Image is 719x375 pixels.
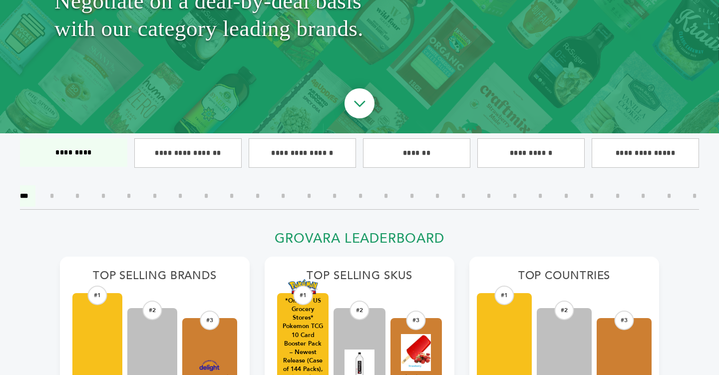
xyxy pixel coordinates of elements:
div: #3 [406,311,426,330]
div: #2 [350,301,369,320]
h2: Top Countries [482,269,647,288]
img: Chunks O' Fruit Real Fruit Bar Strawberry [401,334,431,371]
img: ourBrandsHeroArrow.png [333,78,386,131]
div: #1 [495,286,514,305]
img: *Only for US Grocery Stores* Pokemon TCG 10 Card Booster Pack – Newest Release (Case of 144 Packs... [288,279,318,295]
div: #1 [88,286,107,305]
h2: Top Selling SKUs [277,269,442,288]
div: #1 [293,286,313,305]
img: International Delight by Danone US [195,360,225,371]
div: #2 [555,301,574,320]
div: #2 [143,301,162,320]
h2: Top Selling Brands [72,269,237,288]
h2: Grovara Leaderboard [60,231,659,252]
div: #3 [615,311,634,330]
div: #3 [200,311,220,330]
